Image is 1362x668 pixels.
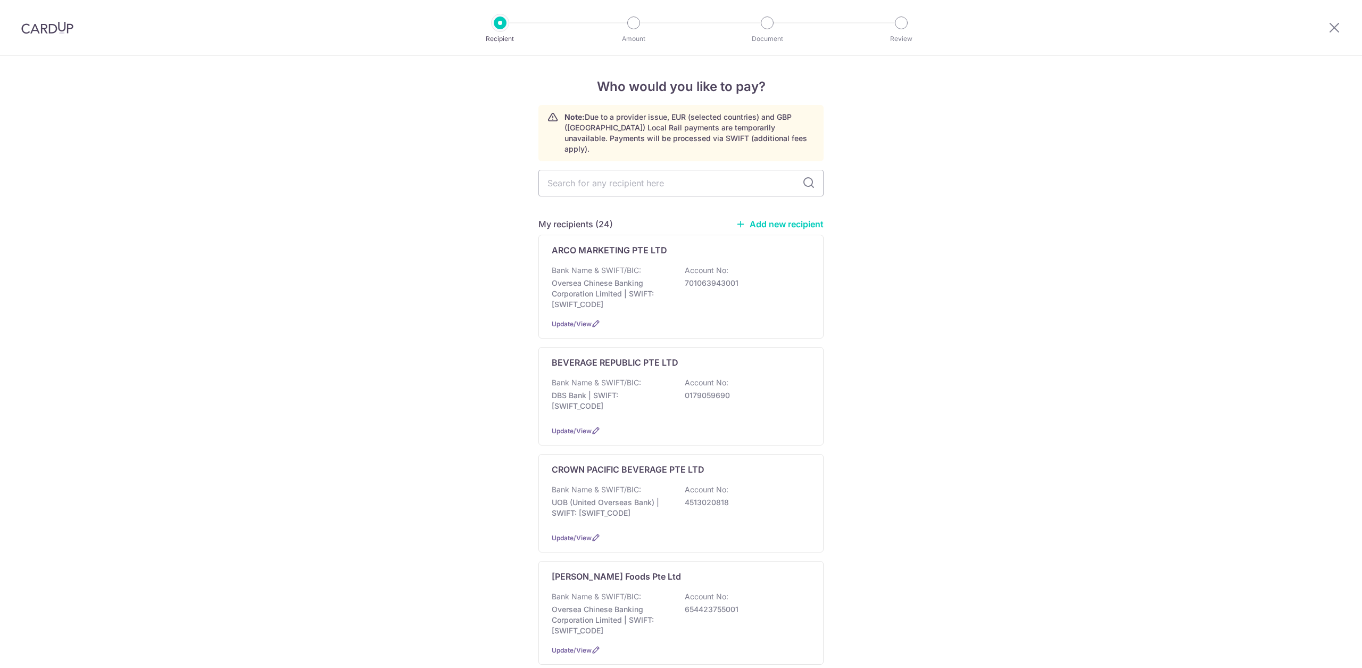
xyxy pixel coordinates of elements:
[564,112,815,154] p: Due to a provider issue, EUR (selected countries) and GBP ([GEOGRAPHIC_DATA]) Local Rail payments...
[552,278,671,310] p: Oversea Chinese Banking Corporation Limited | SWIFT: [SWIFT_CODE]
[685,265,728,276] p: Account No:
[594,34,673,44] p: Amount
[564,112,585,121] strong: Note:
[685,390,804,401] p: 0179059690
[685,604,804,615] p: 654423755001
[685,278,804,288] p: 701063943001
[728,34,807,44] p: Document
[538,218,613,230] h5: My recipients (24)
[538,170,824,196] input: Search for any recipient here
[552,570,681,583] p: [PERSON_NAME] Foods Pte Ltd
[552,604,671,636] p: Oversea Chinese Banking Corporation Limited | SWIFT: [SWIFT_CODE]
[552,497,671,518] p: UOB (United Overseas Bank) | SWIFT: [SWIFT_CODE]
[552,427,592,435] a: Update/View
[685,591,728,602] p: Account No:
[552,265,641,276] p: Bank Name & SWIFT/BIC:
[461,34,539,44] p: Recipient
[552,320,592,328] a: Update/View
[1293,636,1351,663] iframe: Opens a widget where you can find more information
[552,244,667,257] p: ARCO MARKETING PTE LTD
[552,534,592,542] a: Update/View
[552,356,678,369] p: BEVERAGE REPUBLIC PTE LTD
[538,77,824,96] h4: Who would you like to pay?
[685,484,728,495] p: Account No:
[685,377,728,388] p: Account No:
[552,390,671,411] p: DBS Bank | SWIFT: [SWIFT_CODE]
[685,497,804,508] p: 4513020818
[552,484,641,495] p: Bank Name & SWIFT/BIC:
[736,219,824,229] a: Add new recipient
[21,21,73,34] img: CardUp
[552,463,704,476] p: CROWN PACIFIC BEVERAGE PTE LTD
[552,377,641,388] p: Bank Name & SWIFT/BIC:
[552,646,592,654] a: Update/View
[552,591,641,602] p: Bank Name & SWIFT/BIC:
[862,34,941,44] p: Review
